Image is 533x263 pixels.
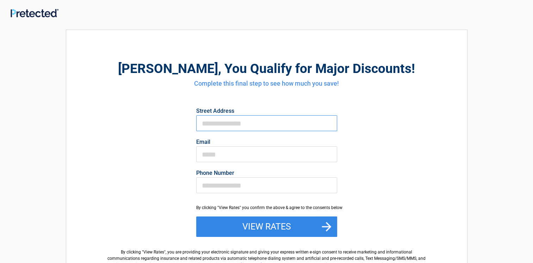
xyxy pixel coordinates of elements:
label: Street Address [196,108,337,114]
label: Phone Number [196,170,337,176]
div: By clicking "View Rates" you confirm the above & agree to the consents below [196,204,337,211]
span: View Rates [143,250,164,255]
button: View Rates [196,216,337,237]
img: Main Logo [11,9,58,18]
span: [PERSON_NAME] [118,61,218,76]
h2: , You Qualify for Major Discounts! [105,60,428,77]
label: Email [196,139,337,145]
h4: Complete this final step to see how much you save! [105,79,428,88]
